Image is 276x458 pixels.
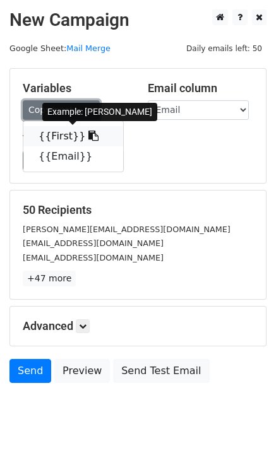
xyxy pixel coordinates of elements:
[9,44,111,53] small: Google Sheet:
[23,271,76,286] a: +47 more
[23,126,123,146] a: {{First}}
[113,359,209,383] a: Send Test Email
[148,81,254,95] h5: Email column
[54,359,110,383] a: Preview
[182,42,267,56] span: Daily emails left: 50
[182,44,267,53] a: Daily emails left: 50
[23,146,123,167] a: {{Email}}
[23,203,253,217] h5: 50 Recipients
[23,225,231,234] small: [PERSON_NAME][EMAIL_ADDRESS][DOMAIN_NAME]
[9,9,267,31] h2: New Campaign
[213,397,276,458] iframe: Chat Widget
[23,319,253,333] h5: Advanced
[9,359,51,383] a: Send
[23,238,164,248] small: [EMAIL_ADDRESS][DOMAIN_NAME]
[23,100,100,120] a: Copy/paste...
[23,81,129,95] h5: Variables
[66,44,111,53] a: Mail Merge
[23,253,164,262] small: [EMAIL_ADDRESS][DOMAIN_NAME]
[42,103,157,121] div: Example: [PERSON_NAME]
